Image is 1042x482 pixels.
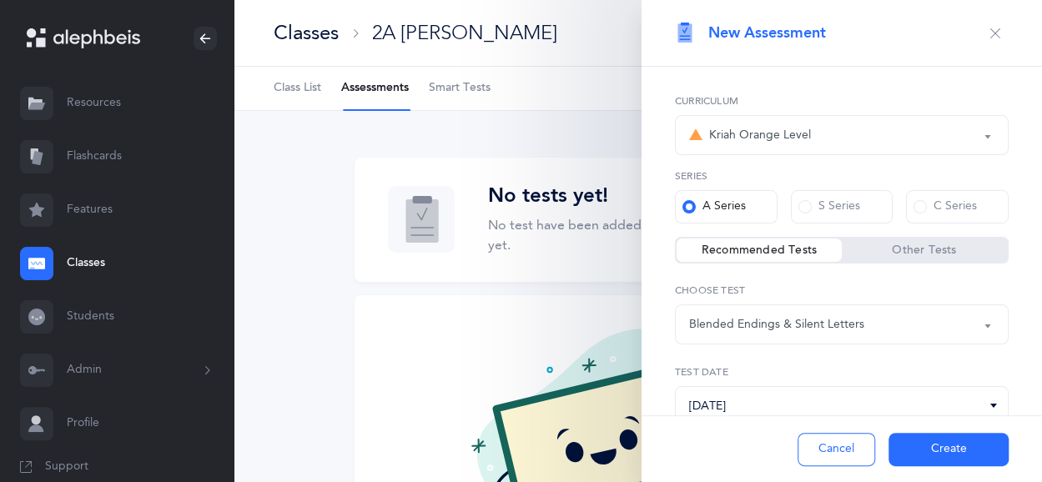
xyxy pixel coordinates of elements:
label: Test date [675,364,1009,379]
p: No test have been added for this school year yet. [488,215,762,255]
div: C Series [914,198,977,215]
div: Classes [274,19,339,47]
span: Class List [274,80,321,97]
input: 03/04/2024 [675,386,1009,426]
label: Series [675,168,1009,183]
span: Support [45,459,88,475]
button: Kriah Orange Level [675,115,1009,155]
span: Smart Tests [429,80,491,97]
div: 2A [PERSON_NAME] [372,19,557,47]
button: Create [888,433,1009,466]
span: New Assessment [708,23,826,43]
div: Kriah Orange Level [689,125,811,145]
label: Curriculum [675,93,1009,108]
div: A Series [682,198,746,215]
div: S Series [798,198,860,215]
button: Blended Endings & Silent Letters [675,304,1009,344]
h3: No tests yet! [488,184,762,208]
label: Choose test [675,283,1009,298]
label: Recommended Tests [677,242,842,259]
button: Cancel [798,433,875,466]
label: Other Tests [842,242,1007,259]
div: Blended Endings & Silent Letters [689,316,864,334]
